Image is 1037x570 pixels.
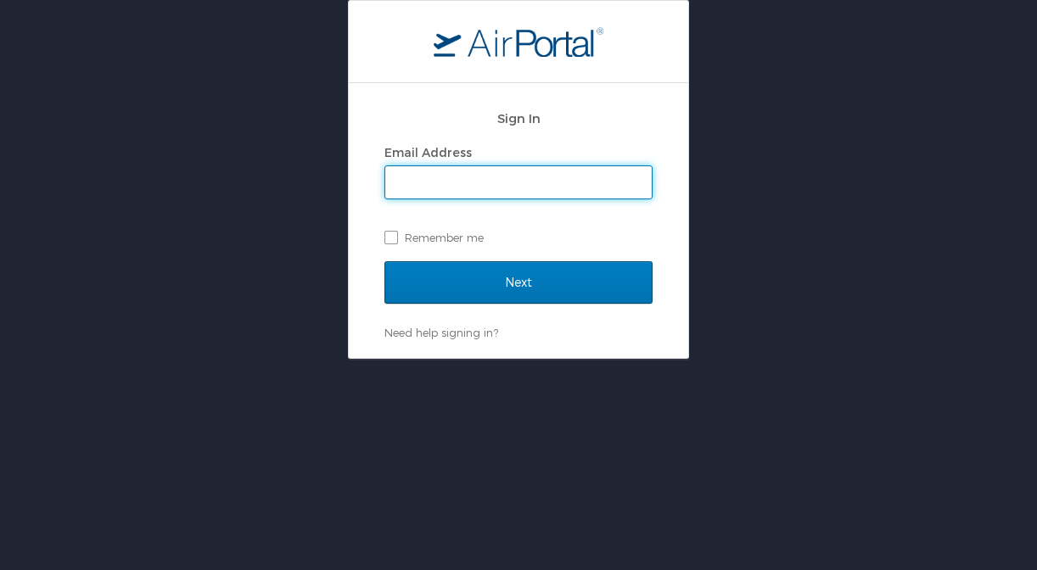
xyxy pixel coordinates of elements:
label: Remember me [384,225,653,250]
input: Next [384,261,653,304]
h2: Sign In [384,109,653,128]
img: logo [434,26,603,57]
a: Need help signing in? [384,326,498,339]
label: Email Address [384,145,472,159]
